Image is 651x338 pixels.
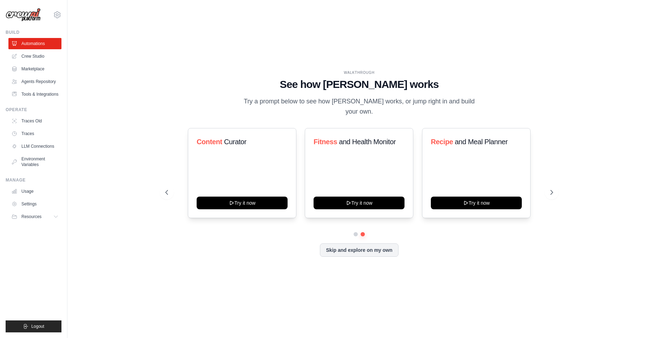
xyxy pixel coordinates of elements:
a: Tools & Integrations [8,89,61,100]
span: Content [197,138,222,146]
a: Crew Studio [8,51,61,62]
a: Automations [8,38,61,49]
h1: See how [PERSON_NAME] works [165,78,553,91]
span: Fitness [314,138,337,146]
a: Usage [8,186,61,197]
div: Operate [6,107,61,113]
button: Try it now [431,197,522,209]
span: Recipe [431,138,453,146]
a: Traces Old [8,115,61,127]
div: WALKTHROUGH [165,70,553,75]
button: Logout [6,320,61,332]
button: Skip and explore on my own [320,243,398,257]
a: Traces [8,128,61,139]
a: Environment Variables [8,153,61,170]
div: Manage [6,177,61,183]
button: Resources [8,211,61,222]
span: Logout [31,324,44,329]
span: and Meal Planner [455,138,507,146]
span: and Health Monitor [339,138,396,146]
div: Build [6,30,61,35]
button: Try it now [314,197,405,209]
a: Marketplace [8,63,61,75]
button: Try it now [197,197,288,209]
a: LLM Connections [8,141,61,152]
a: Settings [8,198,61,210]
p: Try a prompt below to see how [PERSON_NAME] works, or jump right in and build your own. [241,96,477,117]
img: Logo [6,8,41,22]
iframe: Chat Widget [616,304,651,338]
a: Agents Repository [8,76,61,87]
span: Curator [224,138,246,146]
span: Resources [21,214,41,219]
